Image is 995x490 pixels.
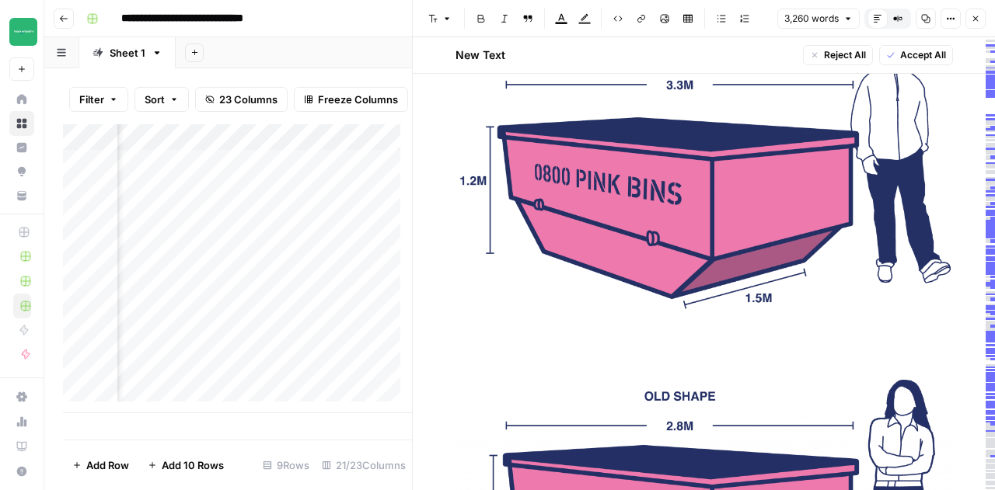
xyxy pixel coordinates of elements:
[219,92,278,107] span: 23 Columns
[318,92,398,107] span: Freeze Columns
[879,45,953,65] button: Accept All
[86,457,129,473] span: Add Row
[134,87,189,112] button: Sort
[9,159,34,184] a: Opportunities
[79,37,176,68] a: Sheet 1
[824,48,866,62] span: Reject All
[777,9,860,29] button: 3,260 words
[69,87,128,112] button: Filter
[79,92,104,107] span: Filter
[9,87,34,112] a: Home
[803,45,873,65] button: Reject All
[9,409,34,434] a: Usage
[9,18,37,46] img: Team Empathy Logo
[9,459,34,484] button: Help + Support
[294,87,408,112] button: Freeze Columns
[145,92,165,107] span: Sort
[110,45,145,61] div: Sheet 1
[456,47,505,63] h2: New Text
[9,384,34,409] a: Settings
[63,453,138,478] button: Add Row
[784,12,839,26] span: 3,260 words
[257,453,316,478] div: 9 Rows
[900,48,946,62] span: Accept All
[9,12,34,51] button: Workspace: Team Empathy
[9,434,34,459] a: Learning Hub
[162,457,224,473] span: Add 10 Rows
[316,453,412,478] div: 21/23 Columns
[195,87,288,112] button: 23 Columns
[9,183,34,208] a: Your Data
[9,111,34,136] a: Browse
[138,453,233,478] button: Add 10 Rows
[9,135,34,160] a: Insights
